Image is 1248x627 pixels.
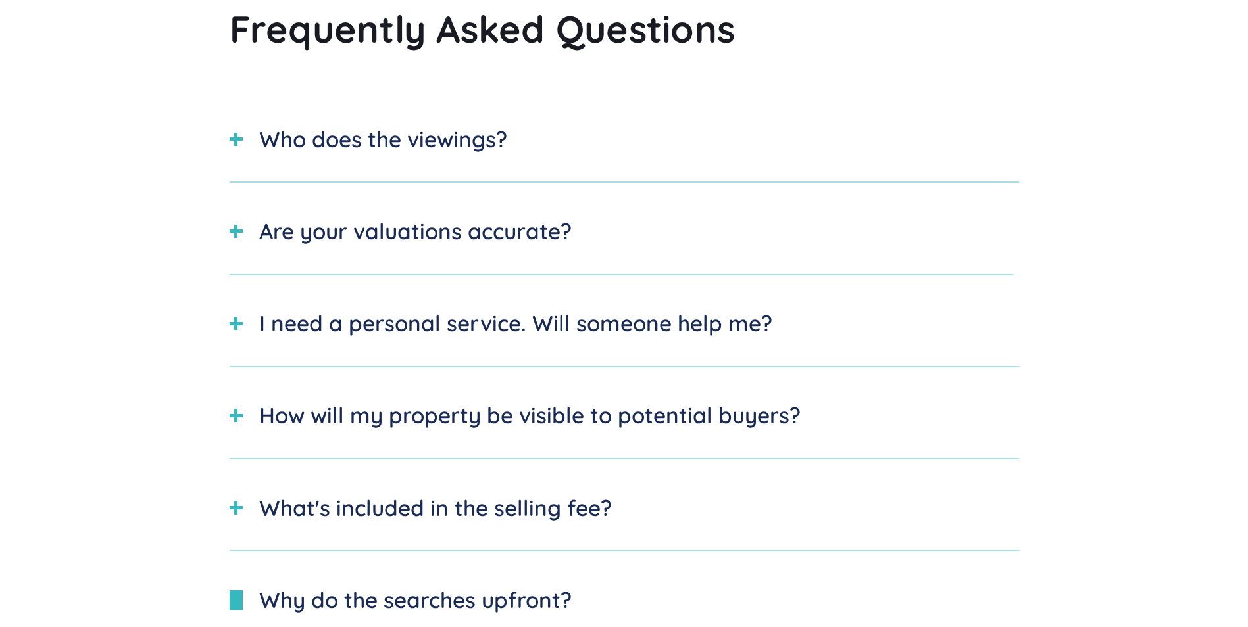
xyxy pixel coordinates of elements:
[259,492,612,524] div: What's included in the selling fee?
[259,123,507,156] div: Who does the viewings?
[259,215,572,248] div: Are your valuations accurate?
[259,399,801,432] div: How will my property be visible to potential buyers?
[259,307,772,340] div: I need a personal service. Will someone help me?
[259,584,572,616] div: Why do the searches upfront?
